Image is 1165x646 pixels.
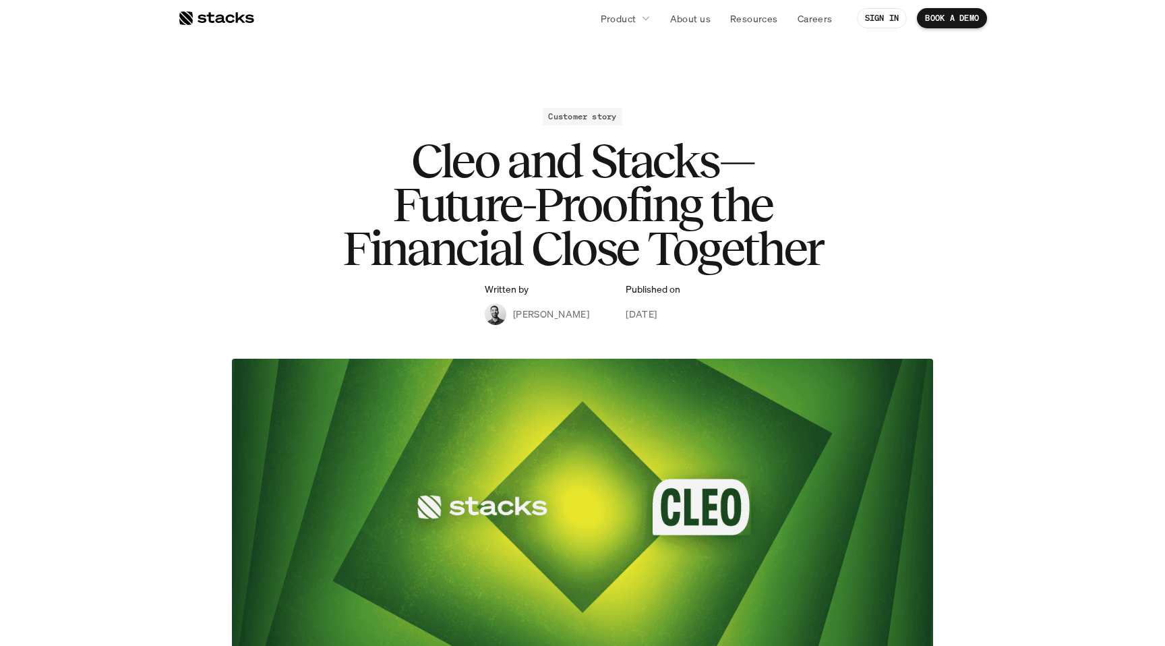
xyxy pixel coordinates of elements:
h1: Cleo and Stacks—Future-Proofing the Financial Close Together [313,139,852,270]
a: SIGN IN [857,8,907,28]
p: Product [601,11,636,26]
p: About us [670,11,711,26]
h2: Customer story [548,112,616,121]
p: Resources [730,11,778,26]
p: Careers [798,11,833,26]
a: Privacy Policy [159,257,218,266]
p: [PERSON_NAME] [513,307,589,321]
p: BOOK A DEMO [925,13,979,23]
a: Careers [789,6,841,30]
a: About us [662,6,719,30]
p: Published on [626,284,680,295]
p: Written by [485,284,529,295]
a: Resources [722,6,786,30]
p: SIGN IN [865,13,899,23]
p: [DATE] [626,307,657,321]
a: BOOK A DEMO [917,8,987,28]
